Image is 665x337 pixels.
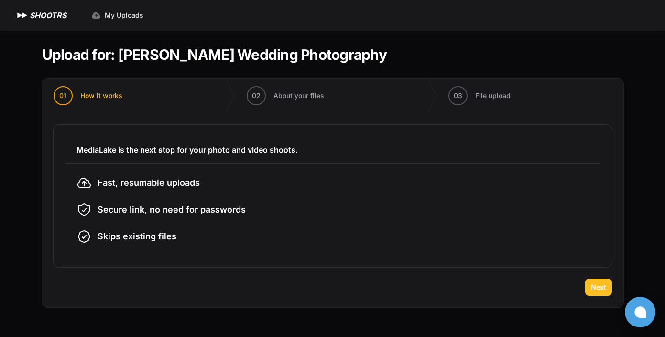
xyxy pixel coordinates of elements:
img: SHOOTRS [15,10,30,21]
span: File upload [475,91,511,101]
span: 01 [59,91,66,101]
span: How it works [80,91,122,101]
button: 01 How it works [42,79,134,113]
span: 02 [252,91,261,101]
span: Secure link, no need for passwords [98,203,246,216]
span: Skips existing files [98,230,176,243]
h3: MediaLake is the next stop for your photo and video shoots. [76,144,589,156]
a: SHOOTRS SHOOTRS [15,10,66,21]
span: About your files [273,91,324,101]
button: 02 About your files [235,79,336,113]
a: My Uploads [86,7,149,24]
span: My Uploads [105,11,143,20]
h1: SHOOTRS [30,10,66,21]
span: 03 [454,91,462,101]
button: Next [585,279,612,296]
button: Open chat window [625,297,655,327]
button: 03 File upload [437,79,522,113]
span: Next [591,282,606,292]
span: Fast, resumable uploads [98,176,200,190]
h1: Upload for: [PERSON_NAME] Wedding Photography [42,46,387,63]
